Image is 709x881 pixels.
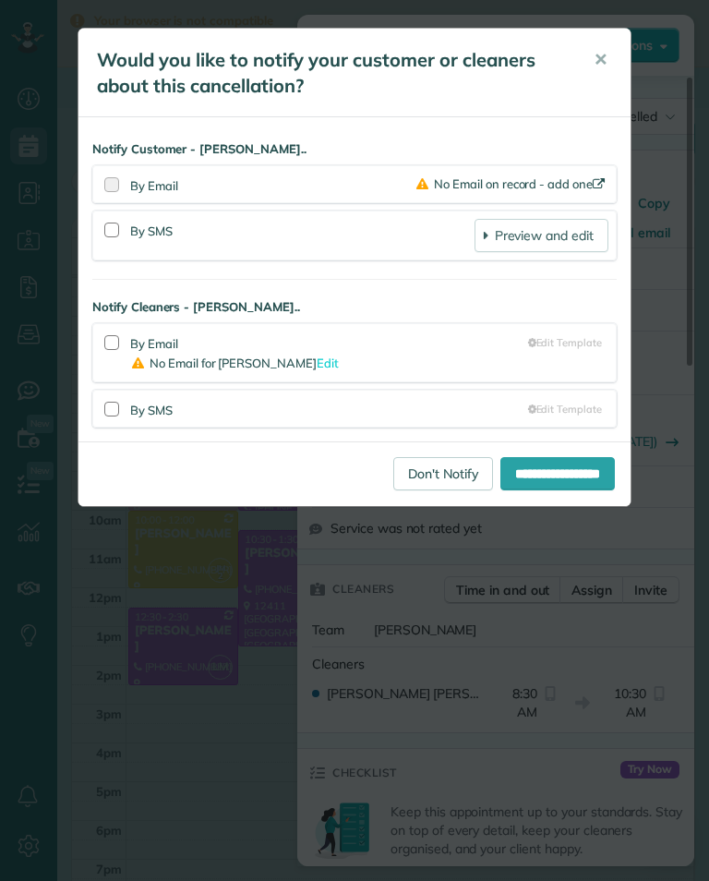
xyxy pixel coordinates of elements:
[594,49,607,70] span: ✕
[317,356,339,370] a: Edit
[528,402,602,416] a: Edit Template
[528,335,602,350] a: Edit Template
[130,353,528,374] div: No Email for [PERSON_NAME]
[130,332,528,374] div: By Email
[416,176,608,191] a: No Email on record - add one
[92,140,617,158] strong: Notify Customer - [PERSON_NAME]..
[475,219,608,252] a: Preview and edit
[92,298,617,316] strong: Notify Cleaners - [PERSON_NAME]..
[130,219,475,252] div: By SMS
[130,177,416,195] div: By Email
[130,398,528,419] div: By SMS
[393,457,493,490] a: Don't Notify
[97,47,568,99] h5: Would you like to notify your customer or cleaners about this cancellation?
